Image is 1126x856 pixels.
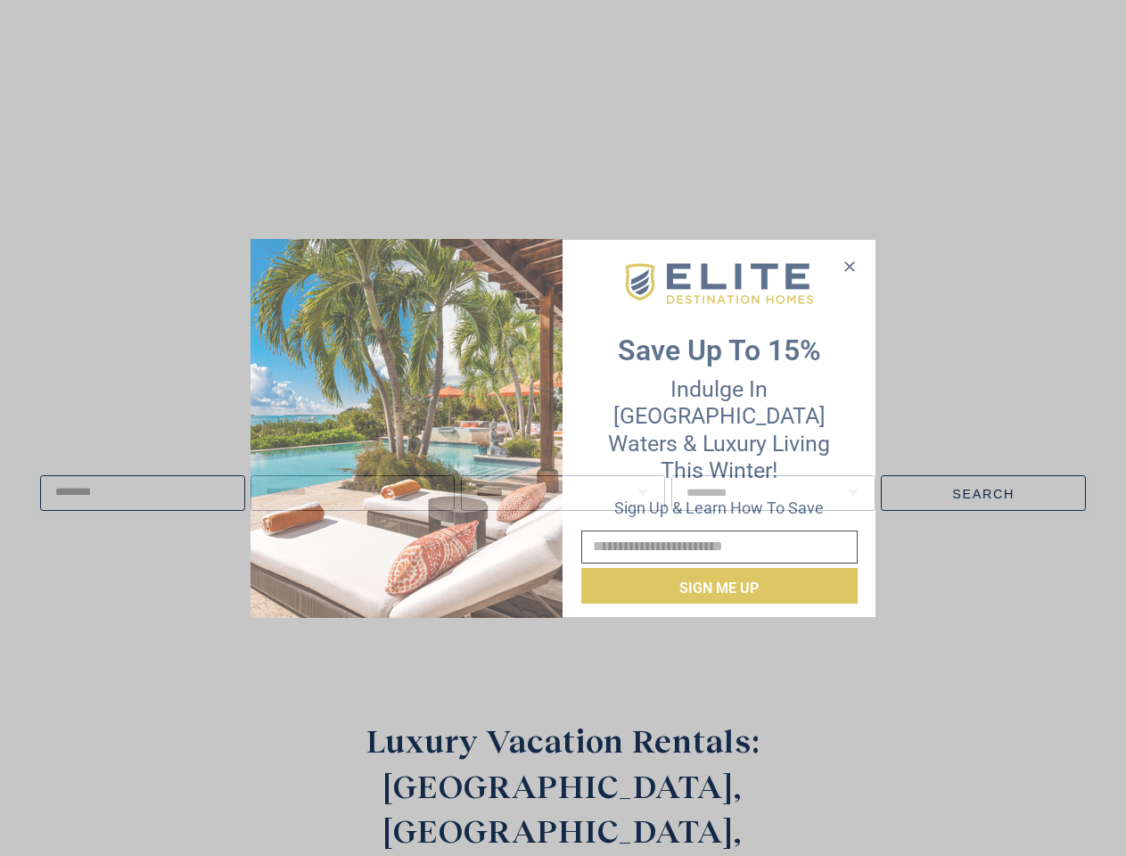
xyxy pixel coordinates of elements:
[622,259,816,310] img: EDH-Logo-Horizontal-217-58px.png
[618,333,821,367] strong: Save up to 15%
[836,253,862,280] button: Close
[614,498,824,517] span: Sign up & learn how to save
[608,431,830,457] span: Waters & Luxury Living
[661,457,777,483] span: this winter!
[581,568,858,604] button: Sign me up
[251,239,563,618] img: Desktop-Opt-in-2025-01-10T154433.560.png
[613,376,826,429] span: Indulge in [GEOGRAPHIC_DATA]
[581,531,858,564] input: Email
